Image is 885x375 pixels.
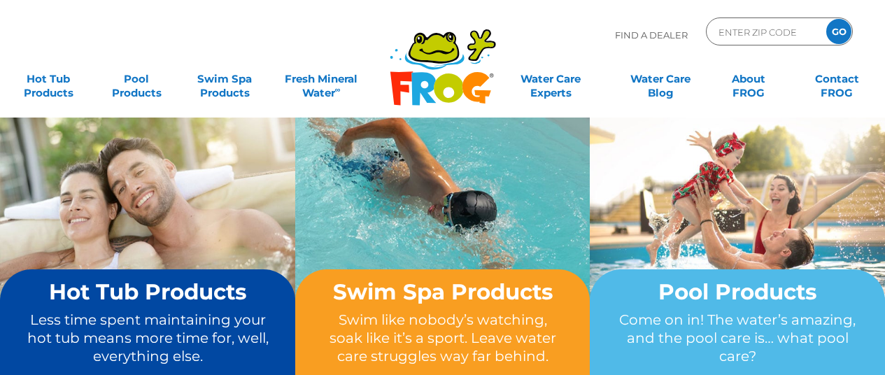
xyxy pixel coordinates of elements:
a: Hot TubProducts [14,65,83,93]
img: home-banner-pool-short [590,117,885,337]
a: Water CareBlog [626,65,695,93]
input: Zip Code Form [717,22,812,42]
p: Come on in! The water’s amazing, and the pool care is… what pool care? [616,311,858,366]
a: ContactFROG [802,65,871,93]
a: PoolProducts [102,65,171,93]
h2: Hot Tub Products [27,280,269,304]
img: home-banner-swim-spa-short [295,117,590,337]
a: Swim SpaProducts [190,65,259,93]
a: Water CareExperts [495,65,607,93]
input: GO [826,19,851,44]
p: Find A Dealer [615,17,688,52]
h2: Pool Products [616,280,858,304]
a: Fresh MineralWater∞ [278,65,364,93]
p: Swim like nobody’s watching, soak like it’s a sport. Leave water care struggles way far behind. [322,311,564,366]
sup: ∞ [335,85,341,94]
h2: Swim Spa Products [322,280,564,304]
p: Less time spent maintaining your hot tub means more time for, well, everything else. [27,311,269,366]
a: AboutFROG [714,65,783,93]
